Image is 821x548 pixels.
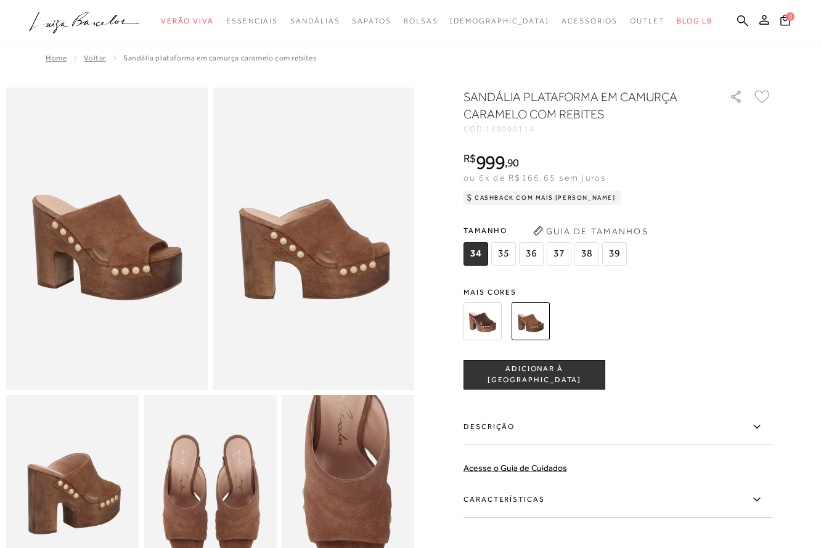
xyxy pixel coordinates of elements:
a: categoryNavScreenReaderText [352,10,391,33]
a: categoryNavScreenReaderText [161,10,214,33]
a: noSubCategoriesText [450,10,549,33]
div: Cashback com Mais [PERSON_NAME] [464,190,621,205]
img: SANDÁLIA PLATAFORMA EM CAMURÇA CARAMELO COM REBITES [512,302,550,340]
i: R$ [464,153,476,164]
span: 0 [786,12,794,21]
span: 37 [547,242,571,266]
span: Verão Viva [161,17,214,25]
a: categoryNavScreenReaderText [562,10,618,33]
span: Sapatos [352,17,391,25]
div: CÓD: [464,125,710,133]
button: Guia de Tamanhos [529,221,652,241]
span: 139000114 [486,125,535,133]
button: 0 [777,14,794,30]
span: 999 [476,151,505,173]
a: Voltar [84,54,106,62]
a: BLOG LB [677,10,713,33]
span: Bolsas [404,17,438,25]
label: Descrição [464,409,772,445]
span: Essenciais [226,17,278,25]
a: categoryNavScreenReaderText [630,10,664,33]
i: , [505,157,519,168]
span: Tamanho [464,221,630,240]
a: Home [46,54,67,62]
img: image [213,88,414,390]
img: image [6,88,208,390]
h1: SANDÁLIA PLATAFORMA EM CAMURÇA CARAMELO COM REBITES [464,88,695,123]
span: 35 [491,242,516,266]
span: 90 [507,156,519,169]
span: 34 [464,242,488,266]
img: SANDÁLIA PLATAFORMA EM CAMURÇA CAFÉ COM REBITES [464,302,502,340]
span: Outlet [630,17,664,25]
a: categoryNavScreenReaderText [290,10,340,33]
span: Mais cores [464,288,772,296]
span: SANDÁLIA PLATAFORMA EM CAMURÇA CARAMELO COM REBITES [123,54,317,62]
a: categoryNavScreenReaderText [404,10,438,33]
span: 39 [602,242,627,266]
span: Acessórios [562,17,618,25]
span: ADICIONAR À [GEOGRAPHIC_DATA] [464,364,605,385]
span: BLOG LB [677,17,713,25]
label: Características [464,482,772,518]
button: ADICIONAR À [GEOGRAPHIC_DATA] [464,360,605,390]
a: categoryNavScreenReaderText [226,10,278,33]
span: Sandálias [290,17,340,25]
span: 36 [519,242,544,266]
span: 38 [574,242,599,266]
span: [DEMOGRAPHIC_DATA] [450,17,549,25]
a: Acesse o Guia de Cuidados [464,463,567,473]
span: ou 6x de R$166,65 sem juros [464,173,606,182]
